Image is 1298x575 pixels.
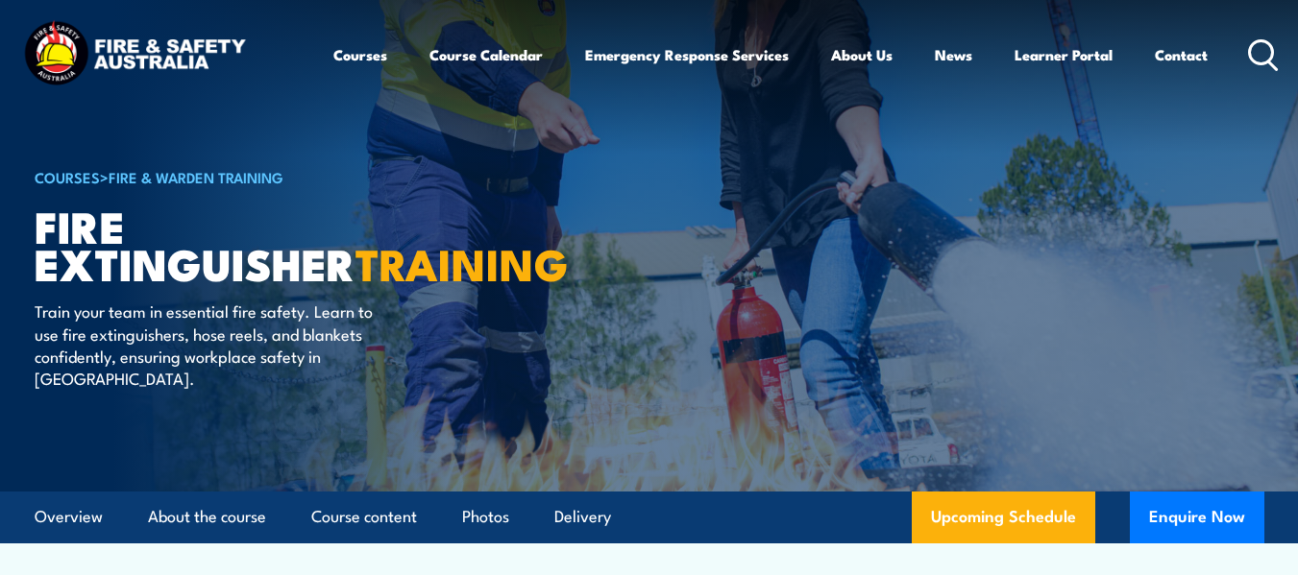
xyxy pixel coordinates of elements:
a: COURSES [35,166,100,187]
a: Courses [333,32,387,78]
a: Delivery [554,491,611,542]
a: About the course [148,491,266,542]
h6: > [35,165,509,188]
a: Course Calendar [429,32,543,78]
a: Course content [311,491,417,542]
a: Contact [1155,32,1208,78]
p: Train your team in essential fire safety. Learn to use fire extinguishers, hose reels, and blanke... [35,299,385,390]
a: Emergency Response Services [585,32,789,78]
a: News [935,32,972,78]
strong: TRAINING [355,229,569,296]
h1: Fire Extinguisher [35,206,509,281]
a: Learner Portal [1015,32,1113,78]
a: About Us [831,32,893,78]
a: Upcoming Schedule [912,491,1095,543]
a: Photos [462,491,509,542]
a: Fire & Warden Training [109,166,283,187]
a: Overview [35,491,103,542]
button: Enquire Now [1130,491,1264,543]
